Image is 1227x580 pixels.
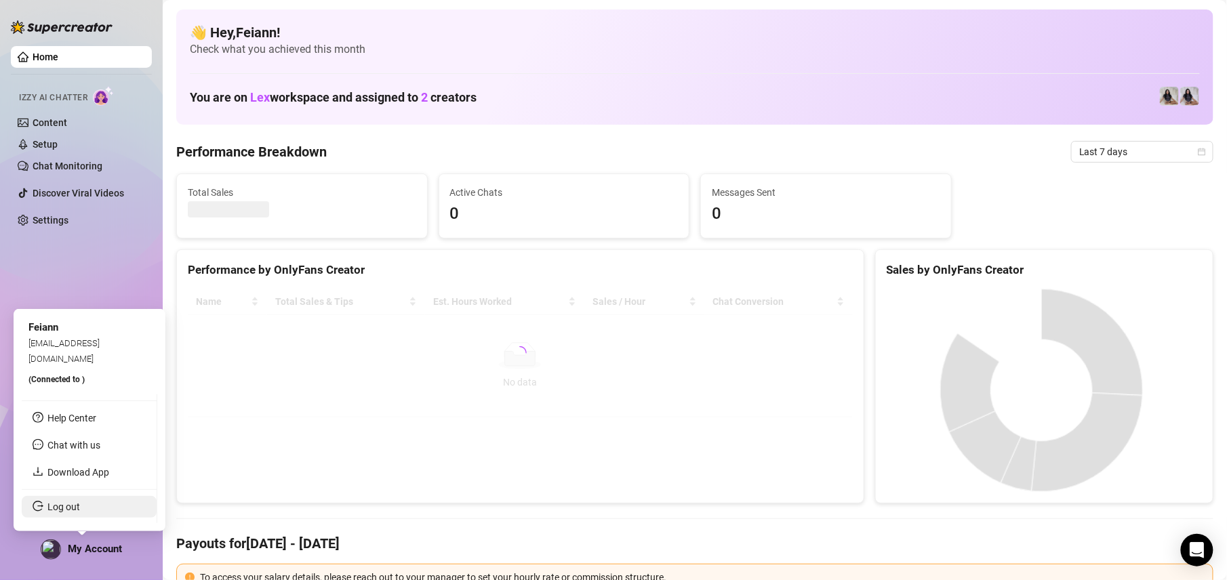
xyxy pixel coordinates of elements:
h4: 👋 Hey, Feiann ! [190,23,1200,42]
span: Izzy AI Chatter [19,91,87,104]
span: (Connected to ) [28,375,85,384]
a: Home [33,51,58,62]
a: Download App [47,467,109,478]
span: 0 [712,201,940,227]
span: Feiann [28,321,58,333]
a: Settings [33,215,68,226]
a: Log out [47,501,80,512]
span: Lex [250,90,270,104]
a: Setup [33,139,58,150]
img: AI Chatter [93,86,114,106]
span: 0 [450,201,679,227]
span: 2 [421,90,428,104]
img: Francesca [1160,87,1179,106]
span: loading [513,346,527,360]
h4: Performance Breakdown [176,142,327,161]
span: Last 7 days [1079,142,1205,162]
h4: Payouts for [DATE] - [DATE] [176,534,1213,553]
span: Total Sales [188,185,416,200]
h1: You are on workspace and assigned to creators [190,90,477,105]
div: Sales by OnlyFans Creator [887,261,1202,279]
span: message [33,439,43,450]
span: Chat with us [47,440,100,451]
span: Messages Sent [712,185,940,200]
div: Performance by OnlyFans Creator [188,261,853,279]
div: Open Intercom Messenger [1181,534,1213,566]
span: Check what you achieved this month [190,42,1200,57]
a: Discover Viral Videos [33,188,124,199]
a: Content [33,117,67,128]
img: Francesca [1180,87,1199,106]
img: profilePics%2FMOLWZQSXvfM60zO7sy7eR3cMqNk1.jpeg [41,540,60,559]
span: My Account [68,543,122,555]
a: Chat Monitoring [33,161,102,171]
a: Help Center [47,413,96,423]
span: [EMAIL_ADDRESS][DOMAIN_NAME] [28,338,100,363]
span: calendar [1198,148,1206,156]
img: logo-BBDzfeDw.svg [11,20,113,34]
li: Log out [22,496,157,518]
span: Active Chats [450,185,679,200]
